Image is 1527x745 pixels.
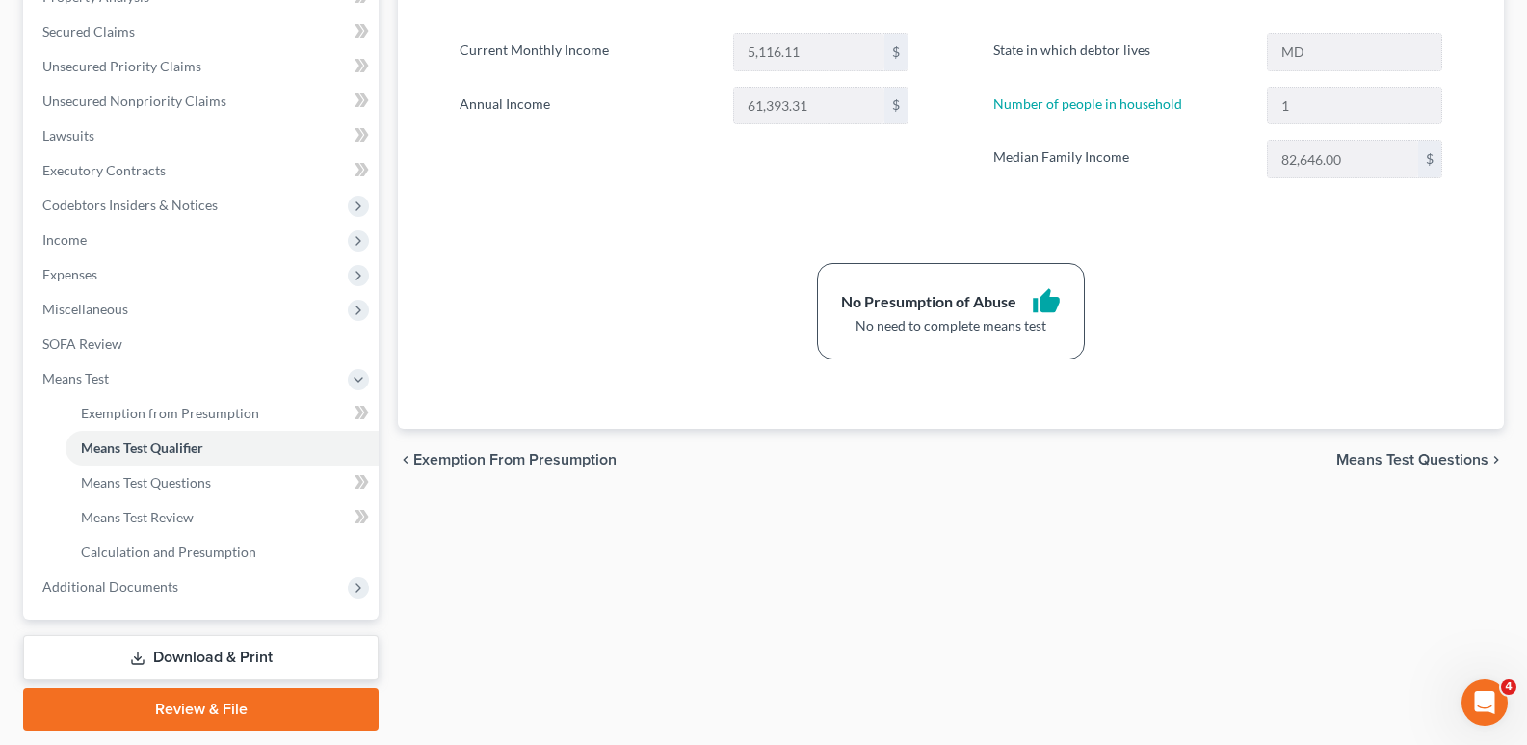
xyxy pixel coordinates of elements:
a: Download & Print [23,635,379,680]
i: thumb_up [1032,287,1061,316]
a: Executory Contracts [27,153,379,188]
input: State [1268,34,1441,70]
button: chevron_left Exemption from Presumption [398,452,617,467]
i: chevron_right [1488,452,1504,467]
input: 0.00 [734,34,884,70]
a: Unsecured Nonpriority Claims [27,84,379,119]
label: Median Family Income [984,140,1256,178]
span: Means Test Questions [81,474,211,491]
button: Means Test Questions chevron_right [1336,452,1504,467]
a: Means Test Questions [66,466,379,500]
input: 0.00 [1268,141,1418,177]
a: Lawsuits [27,119,379,153]
span: Executory Contracts [42,162,166,178]
div: No need to complete means test [841,316,1061,335]
a: Secured Claims [27,14,379,49]
div: $ [884,34,908,70]
span: Calculation and Presumption [81,544,256,560]
span: Unsecured Priority Claims [42,58,201,74]
span: Additional Documents [42,578,178,595]
span: Expenses [42,266,97,282]
span: Lawsuits [42,127,94,144]
label: State in which debtor lives [984,33,1256,71]
span: Means Test [42,370,109,386]
span: Miscellaneous [42,301,128,317]
input: 0.00 [734,88,884,124]
span: Means Test Questions [1336,452,1488,467]
div: $ [884,88,908,124]
div: $ [1418,141,1441,177]
span: Means Test Review [81,509,194,525]
span: Secured Claims [42,23,135,40]
a: Calculation and Presumption [66,535,379,570]
a: Unsecured Priority Claims [27,49,379,84]
a: Means Test Qualifier [66,431,379,466]
a: SOFA Review [27,327,379,361]
span: Income [42,231,87,248]
div: No Presumption of Abuse [841,291,1016,313]
label: Current Monthly Income [450,33,723,71]
input: -- [1268,88,1441,124]
a: Review & File [23,688,379,731]
i: chevron_left [398,452,413,467]
span: Exemption from Presumption [81,405,259,421]
span: Codebtors Insiders & Notices [42,197,218,213]
label: Annual Income [450,87,723,125]
a: Exemption from Presumption [66,396,379,431]
span: Means Test Qualifier [81,439,203,456]
span: Unsecured Nonpriority Claims [42,93,226,109]
a: Means Test Review [66,500,379,535]
a: Number of people in household [993,95,1182,112]
span: Exemption from Presumption [413,452,617,467]
span: 4 [1501,679,1516,695]
iframe: Intercom live chat [1461,679,1508,726]
span: SOFA Review [42,335,122,352]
